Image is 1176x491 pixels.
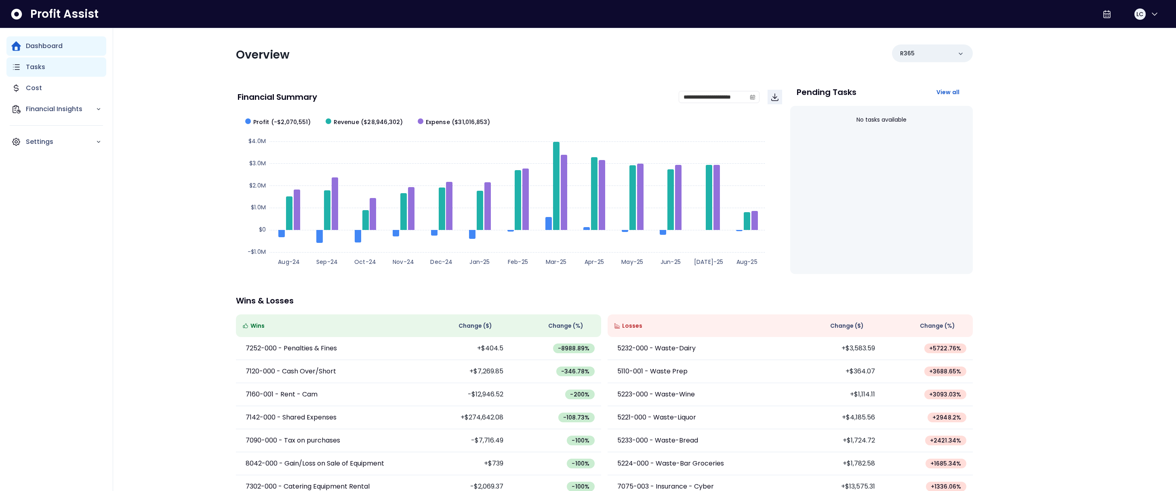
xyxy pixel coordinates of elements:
[572,459,589,468] span: -100 %
[617,390,695,399] p: 5223-000 - Waste-Wine
[790,429,881,452] td: +$1,724.72
[426,118,490,126] span: Expense ($31,016,853)
[572,483,589,491] span: -100 %
[931,483,961,491] span: + 1336.06 %
[900,49,915,58] p: R365
[548,322,583,330] span: Change (%)
[26,137,96,147] p: Settings
[507,258,528,266] text: Feb-25
[250,322,265,330] span: Wins
[617,413,696,422] p: 5221-000 - Waste-Liquor
[419,383,510,406] td: -$12,946.52
[469,258,490,266] text: Jan-25
[694,258,723,266] text: [DATE]-25
[929,390,961,398] span: + 3093.03 %
[419,337,510,360] td: +$404.5
[790,406,881,429] td: +$4,185.56
[247,248,265,256] text: -$1.0M
[617,436,698,445] p: 5233-000 - Waste-Bread
[354,258,376,266] text: Oct-24
[617,367,688,376] p: 5110-001 - Waste Prep
[790,337,881,360] td: +$3,583.59
[238,93,317,101] p: Financial Summary
[768,90,782,104] button: Download
[545,258,566,266] text: Mar-25
[393,258,414,266] text: Nov-24
[419,360,510,383] td: +$7,269.85
[790,360,881,383] td: +$364.07
[246,459,384,468] p: 8042-000 - Gain/Loss on Sale of Equipment
[246,343,337,353] p: 7252-000 - Penalties & Fines
[920,322,955,330] span: Change (%)
[30,7,99,21] span: Profit Assist
[584,258,604,266] text: Apr-25
[236,297,973,305] p: Wins & Losses
[419,406,510,429] td: +$274,642.08
[249,159,266,167] text: $3.0M
[249,181,266,190] text: $2.0M
[621,258,643,266] text: May-25
[334,118,403,126] span: Revenue ($28,946,302)
[248,137,266,145] text: $4.0M
[26,104,96,114] p: Financial Insights
[790,383,881,406] td: +$1,114.11
[278,258,300,266] text: Aug-24
[622,322,642,330] span: Losses
[26,83,42,93] p: Cost
[259,225,265,234] text: $0
[459,322,492,330] span: Change ( $ )
[26,62,45,72] p: Tasks
[251,203,266,211] text: $1.0M
[246,436,340,445] p: 7090-000 - Tax on purchases
[617,343,696,353] p: 5232-000 - Waste-Dairy
[797,109,966,131] div: No tasks available
[929,344,961,352] span: + 5722.76 %
[558,344,590,352] span: -8988.89 %
[830,322,864,330] span: Change ( $ )
[246,390,318,399] p: 7160-001 - Rent - Cam
[617,459,724,468] p: 5224-000 - Waste-Bar Groceries
[750,94,755,100] svg: calendar
[930,436,961,445] span: + 2421.34 %
[736,258,757,266] text: Aug-25
[660,258,680,266] text: Jun-25
[253,118,311,126] span: Profit (-$2,070,551)
[26,41,63,51] p: Dashboard
[1136,10,1143,18] span: LC
[419,429,510,452] td: -$7,716.49
[936,88,960,96] span: View all
[930,459,961,468] span: + 1685.34 %
[246,367,336,376] p: 7120-000 - Cash Over/Short
[316,258,338,266] text: Sep-24
[236,47,290,63] span: Overview
[797,88,856,96] p: Pending Tasks
[929,367,961,375] span: + 3688.65 %
[419,452,510,475] td: +$739
[570,390,589,398] span: -200 %
[430,258,452,266] text: Dec-24
[246,413,337,422] p: 7142-000 - Shared Expenses
[561,367,590,375] span: -346.78 %
[790,452,881,475] td: +$1,782.58
[930,85,966,99] button: View all
[932,413,961,421] span: + 2948.2 %
[563,413,590,421] span: -108.73 %
[572,436,589,445] span: -100 %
